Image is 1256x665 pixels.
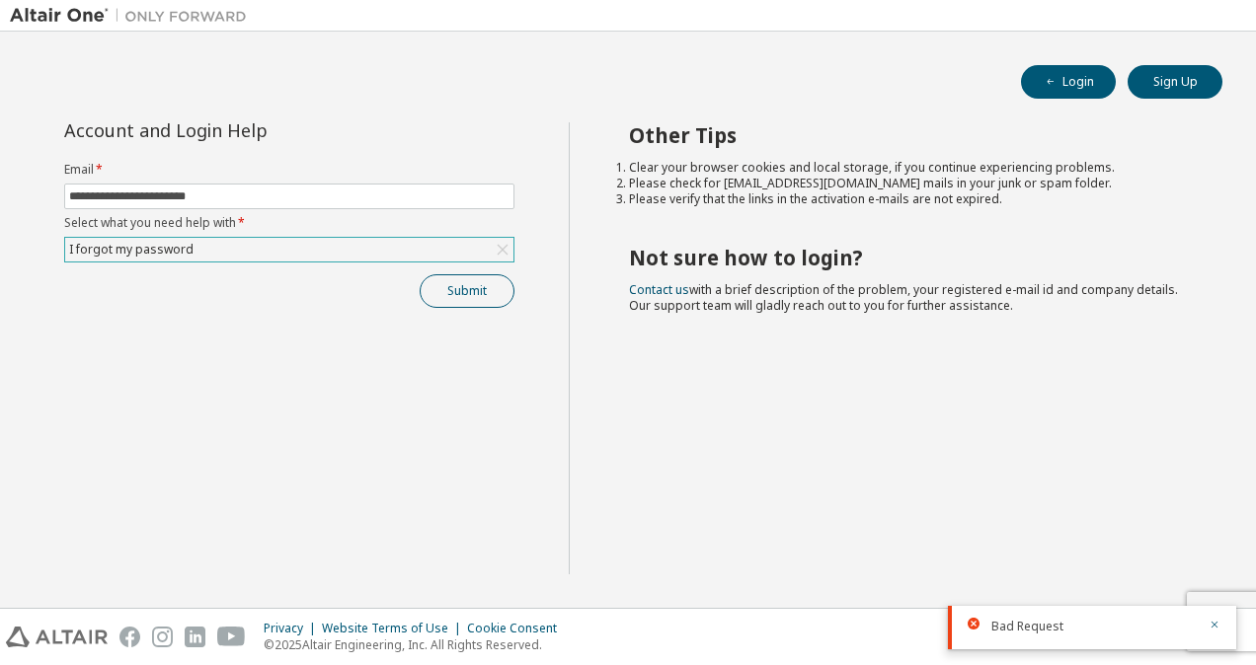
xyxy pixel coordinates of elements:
[217,627,246,647] img: youtube.svg
[185,627,205,647] img: linkedin.svg
[420,274,514,308] button: Submit
[629,122,1188,148] h2: Other Tips
[629,245,1188,270] h2: Not sure how to login?
[64,215,514,231] label: Select what you need help with
[629,281,1178,314] span: with a brief description of the problem, your registered e-mail id and company details. Our suppo...
[65,238,513,261] div: I forgot my password
[467,621,569,636] div: Cookie Consent
[322,621,467,636] div: Website Terms of Use
[152,627,173,647] img: instagram.svg
[991,619,1063,634] span: Bad Request
[1128,65,1222,99] button: Sign Up
[629,160,1188,176] li: Clear your browser cookies and local storage, if you continue experiencing problems.
[64,162,514,178] label: Email
[10,6,257,26] img: Altair One
[629,281,689,298] a: Contact us
[629,176,1188,191] li: Please check for [EMAIL_ADDRESS][DOMAIN_NAME] mails in your junk or spam folder.
[264,621,322,636] div: Privacy
[629,191,1188,207] li: Please verify that the links in the activation e-mails are not expired.
[119,627,140,647] img: facebook.svg
[66,239,196,260] div: I forgot my password
[64,122,425,138] div: Account and Login Help
[264,636,569,653] p: © 2025 Altair Engineering, Inc. All Rights Reserved.
[1021,65,1116,99] button: Login
[6,627,108,647] img: altair_logo.svg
